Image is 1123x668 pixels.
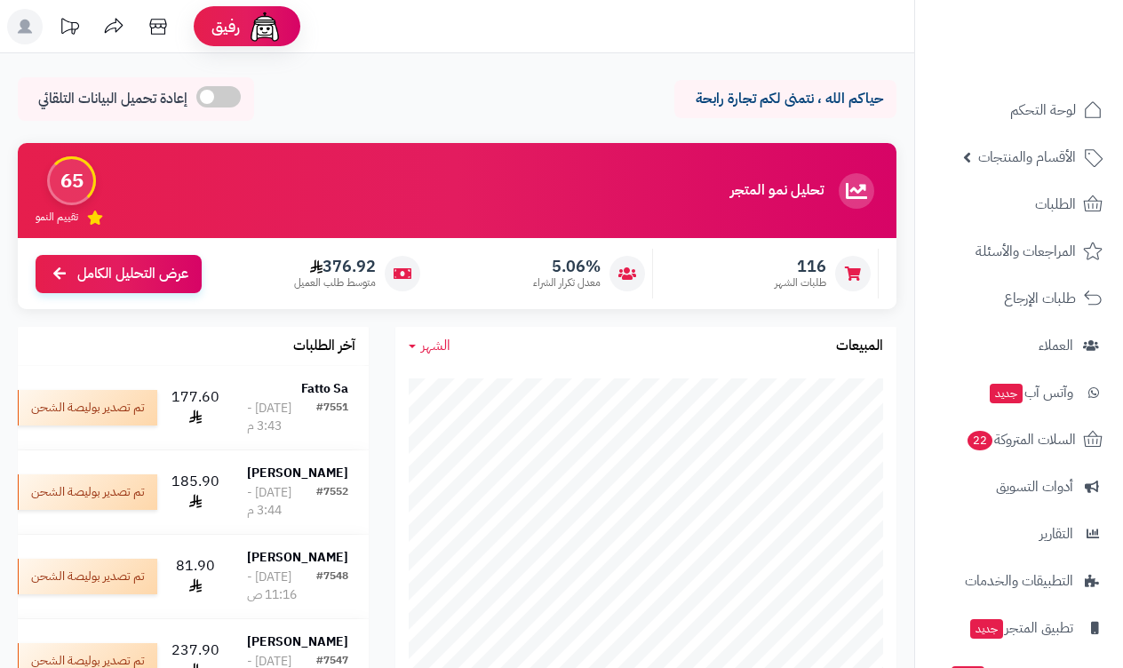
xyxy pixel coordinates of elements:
span: السلات المتروكة [966,427,1076,452]
strong: [PERSON_NAME] [247,464,348,482]
div: تم تصدير بوليصة الشحن [15,474,157,510]
div: [DATE] - 3:44 م [247,484,316,520]
div: [DATE] - 11:16 ص [247,569,316,604]
a: عرض التحليل الكامل [36,255,202,293]
td: 81.90 [164,535,227,618]
strong: [PERSON_NAME] [247,548,348,567]
span: جديد [990,384,1023,403]
a: العملاء [926,324,1112,367]
td: 177.60 [164,366,227,449]
span: المراجعات والأسئلة [976,239,1076,264]
span: متوسط طلب العميل [294,275,376,290]
span: طلبات الشهر [775,275,826,290]
span: تقييم النمو [36,210,78,225]
span: جديد [970,619,1003,639]
span: طلبات الإرجاع [1004,286,1076,311]
a: السلات المتروكة22 [926,418,1112,461]
span: معدل تكرار الشراء [533,275,601,290]
div: تم تصدير بوليصة الشحن [15,559,157,594]
span: عرض التحليل الكامل [77,264,188,284]
span: لوحة التحكم [1010,98,1076,123]
span: التطبيقات والخدمات [965,569,1073,593]
span: تطبيق المتجر [968,616,1073,640]
a: الشهر [409,336,450,356]
a: المراجعات والأسئلة [926,230,1112,273]
span: وآتس آب [988,380,1073,405]
span: العملاء [1039,333,1073,358]
a: تطبيق المتجرجديد [926,607,1112,649]
span: إعادة تحميل البيانات التلقائي [38,89,187,109]
span: 376.92 [294,257,376,276]
a: التقارير [926,513,1112,555]
a: طلبات الإرجاع [926,277,1112,320]
h3: تحليل نمو المتجر [730,183,824,199]
a: الطلبات [926,183,1112,226]
span: 5.06% [533,257,601,276]
a: تحديثات المنصة [47,9,92,49]
span: التقارير [1039,521,1073,546]
strong: Fatto Sa [301,379,348,398]
span: أدوات التسويق [996,474,1073,499]
span: رفيق [211,16,240,37]
span: 22 [968,431,992,450]
div: #7551 [316,400,348,435]
h3: آخر الطلبات [293,338,355,354]
a: أدوات التسويق [926,465,1112,508]
a: التطبيقات والخدمات [926,560,1112,602]
div: [DATE] - 3:43 م [247,400,316,435]
a: وآتس آبجديد [926,371,1112,414]
img: ai-face.png [247,9,283,44]
div: تم تصدير بوليصة الشحن [15,390,157,425]
a: لوحة التحكم [926,89,1112,131]
p: حياكم الله ، نتمنى لكم تجارة رابحة [688,89,883,109]
span: الشهر [421,335,450,356]
strong: [PERSON_NAME] [247,632,348,651]
div: #7552 [316,484,348,520]
h3: المبيعات [836,338,883,354]
div: #7548 [316,569,348,604]
td: 185.90 [164,450,227,534]
span: الأقسام والمنتجات [978,145,1076,170]
span: الطلبات [1035,192,1076,217]
span: 116 [775,257,826,276]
